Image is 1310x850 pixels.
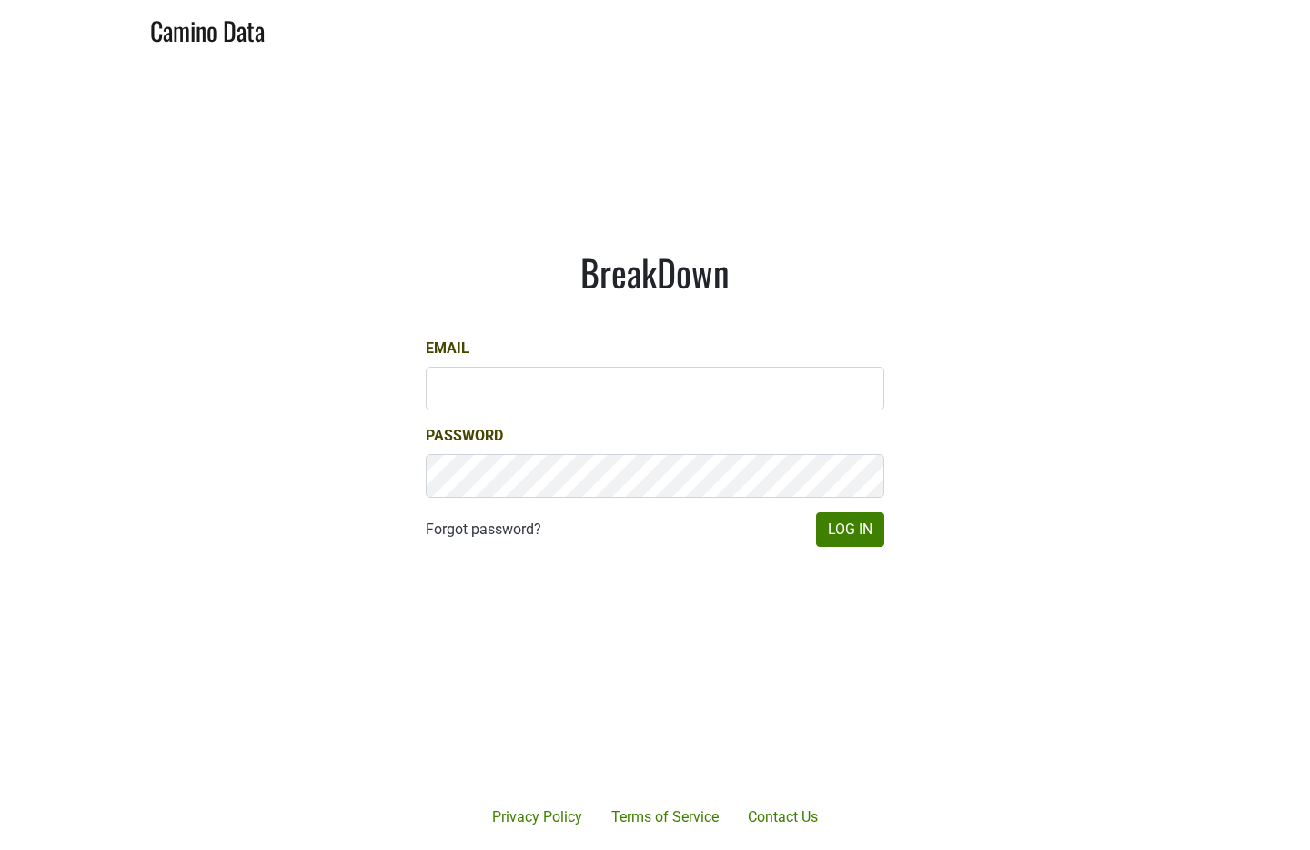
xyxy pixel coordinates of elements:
[597,799,733,835] a: Terms of Service
[816,512,884,547] button: Log In
[426,519,541,541] a: Forgot password?
[478,799,597,835] a: Privacy Policy
[150,7,265,50] a: Camino Data
[426,250,884,294] h1: BreakDown
[733,799,832,835] a: Contact Us
[426,338,469,359] label: Email
[426,425,503,447] label: Password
